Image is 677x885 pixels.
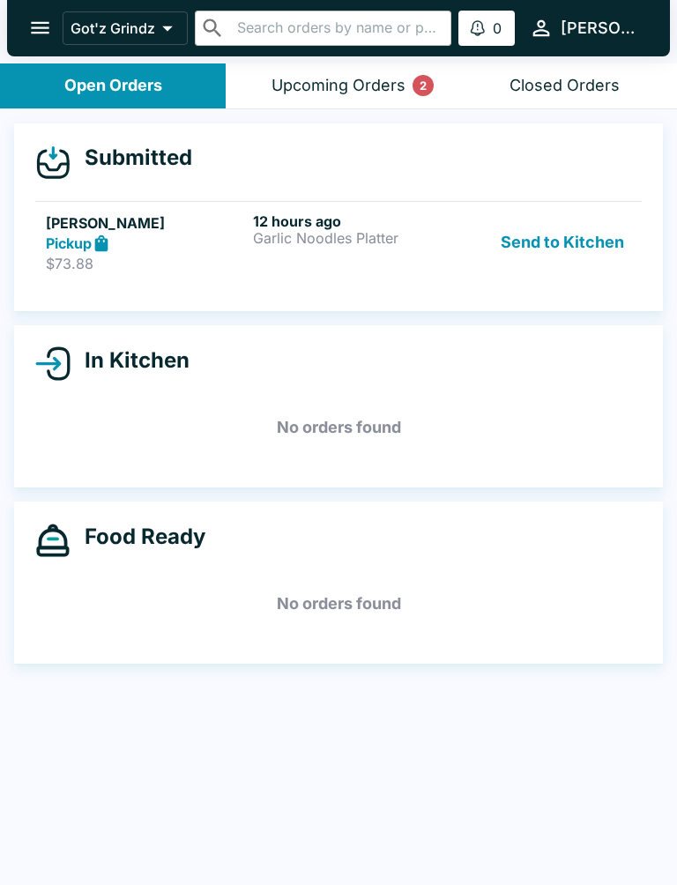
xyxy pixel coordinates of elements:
[63,11,188,45] button: Got'z Grindz
[420,77,427,94] p: 2
[46,234,92,252] strong: Pickup
[493,19,502,37] p: 0
[494,212,631,273] button: Send to Kitchen
[35,396,642,459] h5: No orders found
[18,5,63,50] button: open drawer
[64,76,162,96] div: Open Orders
[71,524,205,550] h4: Food Ready
[522,9,649,47] button: [PERSON_NAME]
[253,212,453,230] h6: 12 hours ago
[71,19,155,37] p: Got'z Grindz
[35,201,642,284] a: [PERSON_NAME]Pickup$73.8812 hours agoGarlic Noodles PlatterSend to Kitchen
[232,16,444,41] input: Search orders by name or phone number
[46,255,246,272] p: $73.88
[510,76,620,96] div: Closed Orders
[35,572,642,636] h5: No orders found
[71,347,190,374] h4: In Kitchen
[71,145,192,171] h4: Submitted
[46,212,246,234] h5: [PERSON_NAME]
[561,18,642,39] div: [PERSON_NAME]
[272,76,405,96] div: Upcoming Orders
[253,230,453,246] p: Garlic Noodles Platter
